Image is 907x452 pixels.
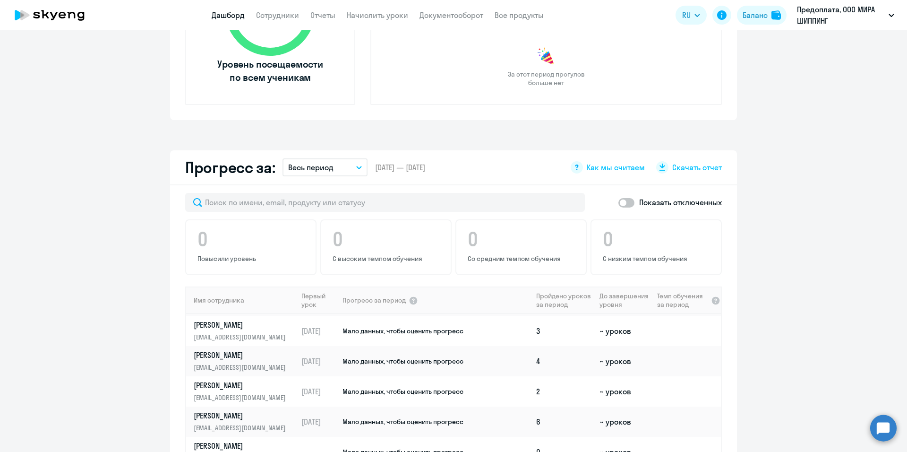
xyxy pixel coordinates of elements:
[495,10,544,20] a: Все продукты
[298,346,342,376] td: [DATE]
[288,162,334,173] p: Весь период
[194,350,291,360] p: [PERSON_NAME]
[216,58,325,84] span: Уровень посещаемости по всем ученикам
[298,376,342,407] td: [DATE]
[797,4,885,26] p: Предоплата, ООО МИРА ШИППИНГ
[347,10,408,20] a: Начислить уроки
[587,162,645,173] span: Как мы считаем
[194,410,297,433] a: [PERSON_NAME][EMAIL_ADDRESS][DOMAIN_NAME]
[186,287,298,314] th: Имя сотрудника
[596,407,653,437] td: ~ уроков
[596,346,653,376] td: ~ уроков
[298,287,342,314] th: Первый урок
[194,392,291,403] p: [EMAIL_ADDRESS][DOMAIN_NAME]
[194,332,291,342] p: [EMAIL_ADDRESS][DOMAIN_NAME]
[194,380,291,391] p: [PERSON_NAME]
[743,9,768,21] div: Баланс
[537,47,556,66] img: congrats
[506,70,586,87] span: За этот период прогулов больше нет
[596,287,653,314] th: До завершения уровня
[298,316,342,346] td: [DATE]
[342,357,463,365] span: Мало данных, чтобы оценить прогресс
[792,4,899,26] button: Предоплата, ООО МИРА ШИППИНГ
[194,410,291,421] p: [PERSON_NAME]
[194,320,291,330] p: [PERSON_NAME]
[532,407,596,437] td: 6
[185,193,585,212] input: Поиск по имени, email, продукту или статусу
[672,162,722,173] span: Скачать отчет
[298,407,342,437] td: [DATE]
[342,387,463,396] span: Мало данных, чтобы оценить прогресс
[532,316,596,346] td: 3
[194,350,297,373] a: [PERSON_NAME][EMAIL_ADDRESS][DOMAIN_NAME]
[256,10,299,20] a: Сотрудники
[310,10,335,20] a: Отчеты
[639,197,722,208] p: Показать отключенных
[342,327,463,335] span: Мало данных, чтобы оценить прогресс
[419,10,483,20] a: Документооборот
[532,346,596,376] td: 4
[375,162,425,173] span: [DATE] — [DATE]
[657,292,708,309] span: Темп обучения за период
[185,158,275,177] h2: Прогресс за:
[342,296,406,304] span: Прогресс за период
[194,362,291,373] p: [EMAIL_ADDRESS][DOMAIN_NAME]
[532,287,596,314] th: Пройдено уроков за период
[771,10,781,20] img: balance
[194,441,291,451] p: [PERSON_NAME]
[194,380,297,403] a: [PERSON_NAME][EMAIL_ADDRESS][DOMAIN_NAME]
[282,158,368,176] button: Весь период
[194,320,297,342] a: [PERSON_NAME][EMAIL_ADDRESS][DOMAIN_NAME]
[676,6,707,25] button: RU
[532,376,596,407] td: 2
[737,6,787,25] button: Балансbalance
[596,376,653,407] td: ~ уроков
[194,423,291,433] p: [EMAIL_ADDRESS][DOMAIN_NAME]
[342,417,463,426] span: Мало данных, чтобы оценить прогресс
[596,316,653,346] td: ~ уроков
[212,10,245,20] a: Дашборд
[682,9,691,21] span: RU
